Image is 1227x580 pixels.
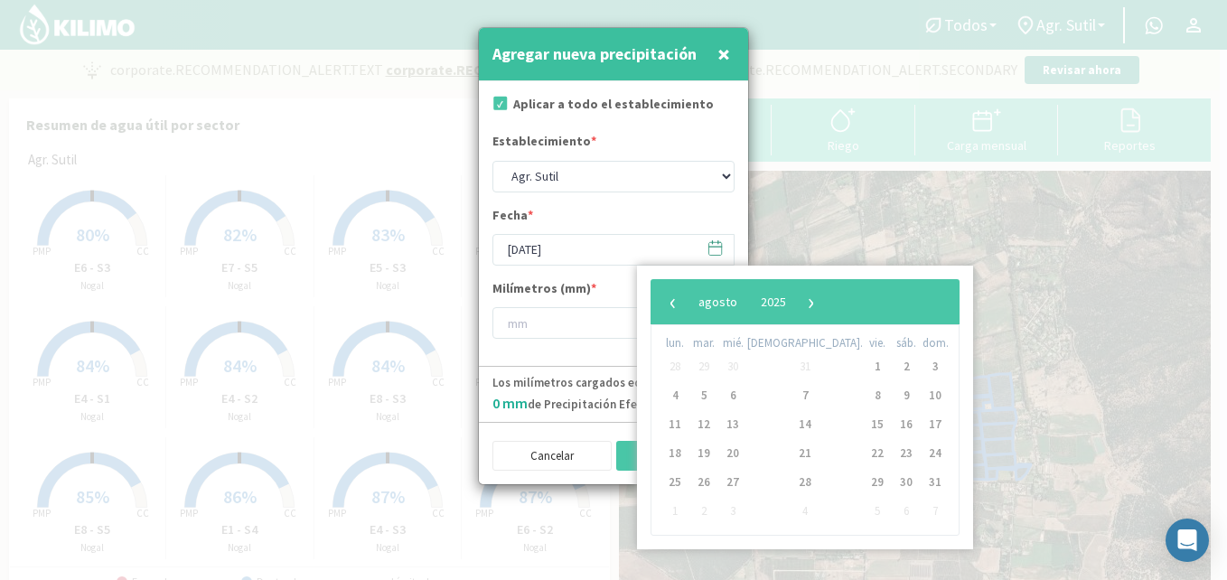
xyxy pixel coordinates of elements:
span: 31 [921,468,950,497]
span: 29 [863,468,892,497]
span: 3 [718,497,747,526]
span: 15 [863,410,892,439]
span: 23 [892,439,921,468]
button: › [798,288,825,315]
th: weekday [660,334,689,352]
span: 4 [660,381,689,410]
span: 28 [791,468,820,497]
span: 24 [921,439,950,468]
span: 3 [921,352,950,381]
button: agosto [687,288,749,315]
span: 18 [660,439,689,468]
th: weekday [747,334,863,352]
span: 1 [660,497,689,526]
th: weekday [892,334,921,352]
span: 2025 [761,294,786,310]
span: 16 [892,410,921,439]
span: 6 [718,381,747,410]
span: agosto [698,294,737,310]
div: Open Intercom Messenger [1166,519,1209,562]
span: 14 [791,410,820,439]
span: 8 [863,381,892,410]
span: 10 [921,381,950,410]
button: ‹ [660,288,687,315]
th: weekday [921,334,950,352]
button: Close [713,36,735,72]
span: 11 [660,410,689,439]
span: 29 [689,352,718,381]
span: 5 [689,381,718,410]
span: 12 [689,410,718,439]
th: weekday [689,334,718,352]
span: 5 [863,497,892,526]
span: 7 [921,497,950,526]
span: 2 [892,352,921,381]
bs-datepicker-container: calendar [474,266,810,549]
button: 2025 [749,288,798,315]
span: 28 [660,352,689,381]
span: 1 [863,352,892,381]
span: 20 [718,439,747,468]
span: 2 [689,497,718,526]
span: 13 [718,410,747,439]
span: 30 [718,352,747,381]
span: 17 [921,410,950,439]
th: weekday [863,334,892,352]
th: weekday [718,334,747,352]
span: 31 [791,352,820,381]
span: 19 [689,439,718,468]
label: Establecimiento [492,132,596,155]
bs-datepicker-navigation-view: ​ ​ ​ [660,289,825,305]
span: 6 [892,497,921,526]
h4: Agregar nueva precipitación [492,42,697,67]
label: Fecha [492,206,533,229]
label: Aplicar a todo el establecimiento [513,95,714,114]
span: 4 [791,497,820,526]
span: × [717,39,730,69]
span: 9 [892,381,921,410]
span: 26 [689,468,718,497]
span: 30 [892,468,921,497]
span: 25 [660,468,689,497]
span: 22 [863,439,892,468]
span: 21 [791,439,820,468]
span: 7 [791,381,820,410]
span: 27 [718,468,747,497]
